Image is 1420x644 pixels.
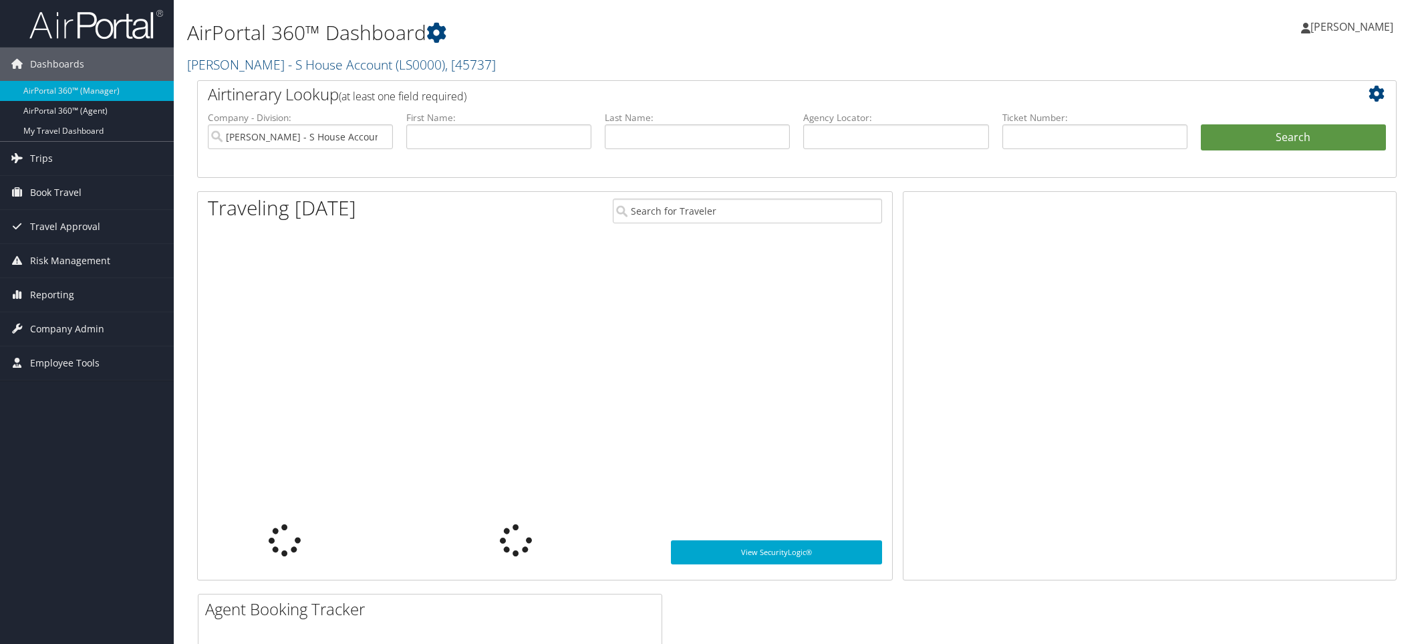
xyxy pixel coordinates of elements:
span: (at least one field required) [339,89,466,104]
label: First Name: [406,111,591,124]
span: Company Admin [30,312,104,346]
label: Last Name: [605,111,790,124]
button: Search [1201,124,1386,151]
span: Employee Tools [30,346,100,380]
span: Trips [30,142,53,175]
a: [PERSON_NAME] - S House Account [187,56,496,74]
span: Reporting [30,278,74,312]
span: ( LS0000 ) [396,56,445,74]
a: [PERSON_NAME] [1301,7,1407,47]
h1: Traveling [DATE] [208,194,356,222]
span: Dashboards [30,47,84,81]
img: airportal-logo.png [29,9,163,40]
label: Ticket Number: [1002,111,1187,124]
span: Risk Management [30,244,110,278]
input: Search for Traveler [613,199,882,223]
h2: Agent Booking Tracker [205,598,662,621]
label: Agency Locator: [803,111,988,124]
span: Book Travel [30,176,82,209]
span: [PERSON_NAME] [1310,19,1393,34]
h2: Airtinerary Lookup [208,83,1286,106]
span: , [ 45737 ] [445,56,496,74]
span: Travel Approval [30,210,100,243]
label: Company - Division: [208,111,393,124]
a: View SecurityLogic® [671,540,882,564]
h1: AirPortal 360™ Dashboard [187,19,1000,47]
